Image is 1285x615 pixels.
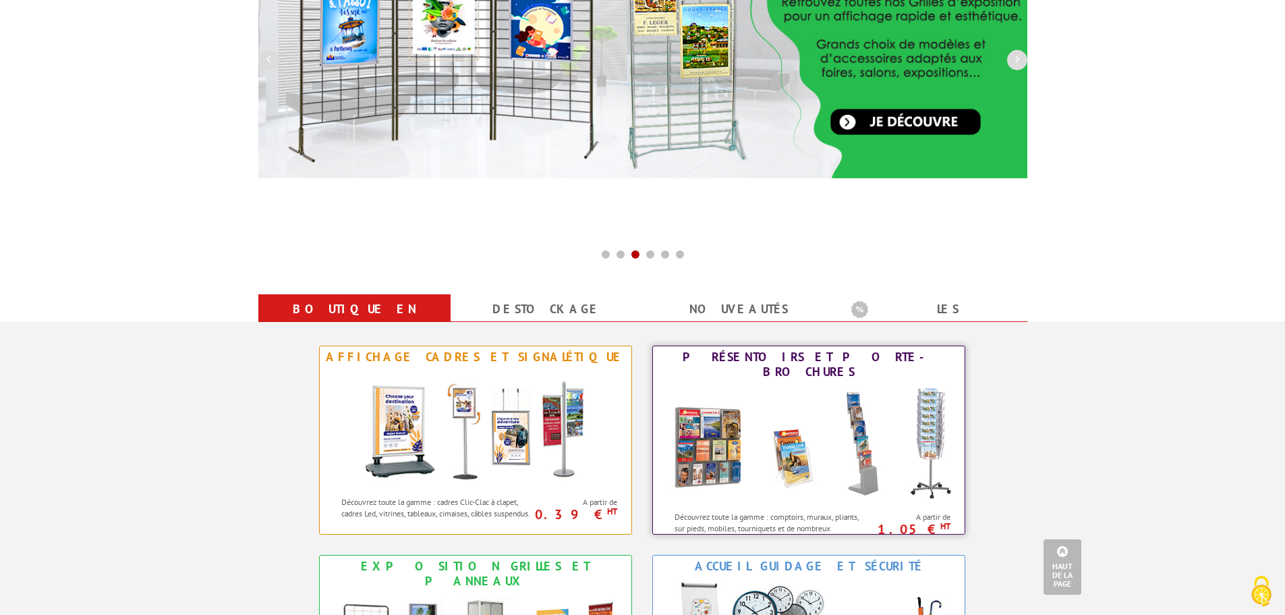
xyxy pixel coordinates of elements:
button: Cookies (fenêtre modale) [1238,569,1285,615]
span: A partir de [538,497,618,508]
p: Découvrez toute la gamme : comptoirs, muraux, pliants, sur pieds, mobiles, tourniquets et de nomb... [675,511,867,545]
a: Boutique en ligne [275,297,434,346]
div: Domaine: [DOMAIN_NAME] [35,35,152,46]
a: Présentoirs et Porte-brochures Présentoirs et Porte-brochures Découvrez toute la gamme : comptoir... [652,346,965,535]
div: Présentoirs et Porte-brochures [656,350,961,379]
div: Affichage Cadres et Signalétique [323,350,628,365]
div: Accueil Guidage et Sécurité [656,559,961,574]
p: Découvrez toute la gamme : cadres Clic-Clac à clapet, cadres Led, vitrines, tableaux, cimaises, c... [341,496,534,519]
p: 1.05 € [864,525,951,533]
div: Mots-clés [168,80,206,88]
a: Destockage [467,297,627,321]
div: Domaine [69,80,104,88]
div: v 4.0.25 [38,22,66,32]
img: website_grey.svg [22,35,32,46]
a: Affichage Cadres et Signalétique Affichage Cadres et Signalétique Découvrez toute la gamme : cadr... [319,346,632,535]
a: nouveautés [659,297,819,321]
img: tab_domain_overview_orange.svg [55,78,65,89]
sup: HT [940,520,950,532]
img: logo_orange.svg [22,22,32,32]
sup: HT [607,506,617,517]
b: Les promotions [851,297,1020,324]
a: Haut de la page [1044,539,1081,595]
img: Cookies (fenêtre modale) [1245,574,1278,608]
img: Présentoirs et Porte-brochures [660,383,957,504]
a: Les promotions [851,297,1011,346]
span: A partir de [871,512,951,523]
div: Exposition Grilles et Panneaux [323,559,628,589]
img: Affichage Cadres et Signalétique [351,368,600,489]
img: tab_keywords_by_traffic_grey.svg [153,78,164,89]
p: 0.39 € [531,510,618,518]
